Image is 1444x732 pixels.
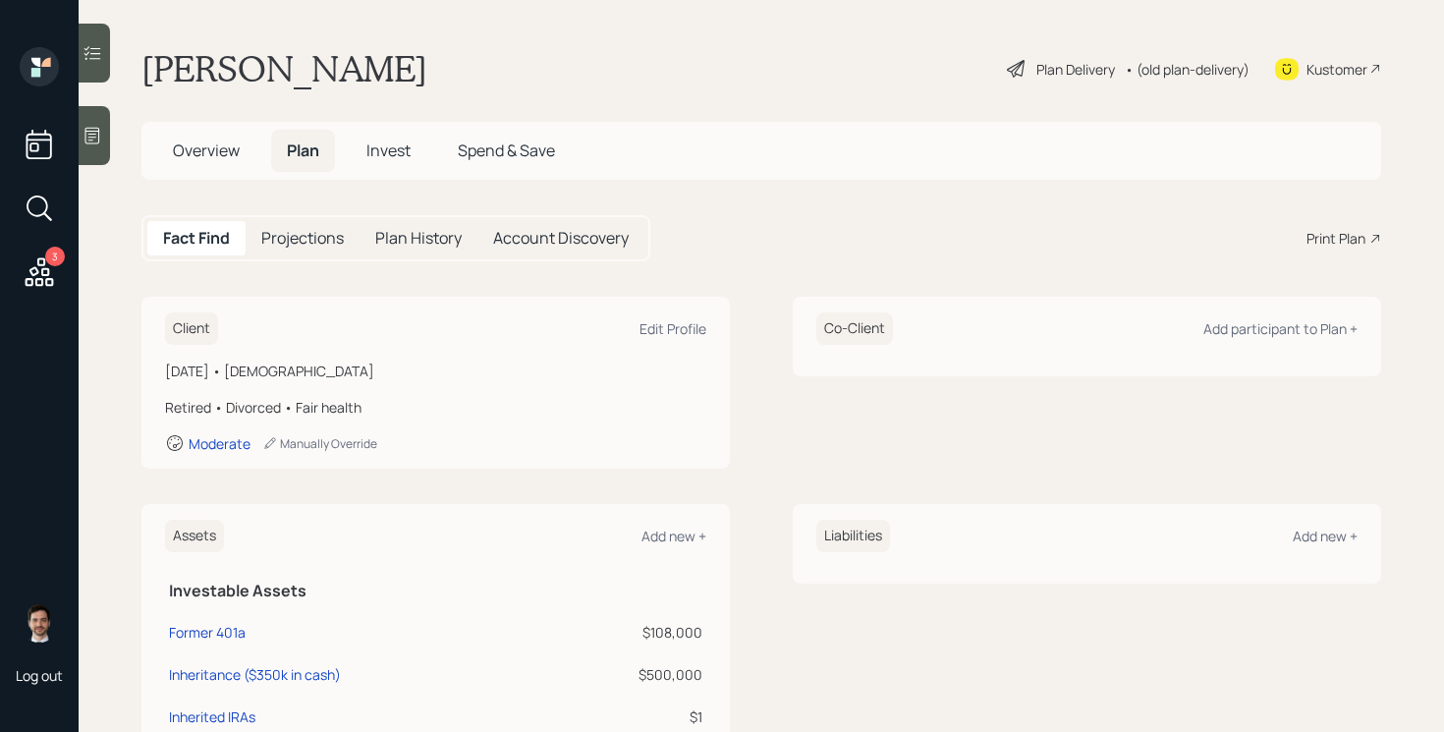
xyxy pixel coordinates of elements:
h5: Plan History [375,229,462,248]
div: Inherited IRAs [169,706,255,727]
div: Plan Delivery [1036,59,1115,80]
div: [DATE] • [DEMOGRAPHIC_DATA] [165,361,706,381]
h6: Client [165,312,218,345]
div: $500,000 [556,664,702,685]
h6: Assets [165,520,224,552]
div: Manually Override [262,435,377,452]
h5: Fact Find [163,229,230,248]
div: Retired • Divorced • Fair health [165,397,706,418]
h6: Liabilities [816,520,890,552]
h5: Projections [261,229,344,248]
h5: Investable Assets [169,582,702,600]
div: Kustomer [1306,59,1367,80]
img: jonah-coleman-headshot.png [20,603,59,643]
span: Spend & Save [458,140,555,161]
div: Add new + [1293,527,1358,545]
span: Invest [366,140,411,161]
span: Overview [173,140,240,161]
div: • (old plan-delivery) [1125,59,1250,80]
div: Add new + [641,527,706,545]
div: $108,000 [556,622,702,643]
h6: Co-Client [816,312,893,345]
div: 3 [45,247,65,266]
span: Plan [287,140,319,161]
h1: [PERSON_NAME] [141,47,427,90]
div: Edit Profile [639,319,706,338]
div: Print Plan [1306,228,1365,249]
h5: Account Discovery [493,229,629,248]
div: $1 [556,706,702,727]
div: Inheritance ($350k in cash) [169,664,341,685]
div: Former 401a [169,622,246,643]
div: Add participant to Plan + [1203,319,1358,338]
div: Log out [16,666,63,685]
div: Moderate [189,434,250,453]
